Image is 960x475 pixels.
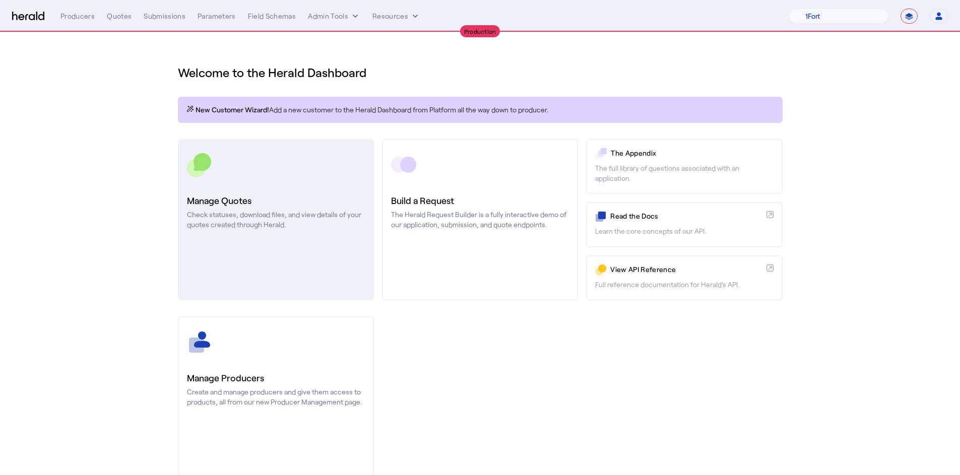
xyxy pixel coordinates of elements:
h3: Build a Request [391,193,569,208]
p: View API Reference [610,264,762,275]
p: The Appendix [611,148,773,158]
a: Read the DocsLearn the core concepts of our API. [586,202,782,247]
p: Check statuses, download files, and view details of your quotes created through Herald. [187,210,365,230]
a: The AppendixThe full library of questions associated with an application. [586,139,782,194]
button: internal dropdown menu [308,11,360,21]
div: Producers [60,11,95,21]
p: Add a new customer to the Herald Dashboard from Platform all the way down to producer. [186,105,775,115]
h1: Welcome to the Herald Dashboard [178,64,783,81]
h3: Manage Quotes [187,193,365,208]
div: Production [460,25,500,37]
a: View API ReferenceFull reference documentation for Herald's API. [586,255,782,300]
p: The full library of questions associated with an application. [595,163,773,183]
div: Quotes [107,11,132,21]
h3: Manage Producers [187,371,365,385]
p: Full reference documentation for Herald's API. [595,280,773,290]
p: Create and manage producers and give them access to products, all from our new Producer Managemen... [187,387,365,407]
div: Submissions [144,11,185,21]
a: Build a RequestThe Herald Request Builder is a fully interactive demo of our application, submiss... [382,139,578,300]
div: Parameters [198,11,236,21]
img: Herald Logo [12,12,44,21]
p: The Herald Request Builder is a fully interactive demo of our application, submission, and quote ... [391,210,569,230]
button: Resources dropdown menu [372,11,420,21]
p: Read the Docs [610,211,762,221]
a: Manage QuotesCheck statuses, download files, and view details of your quotes created through Herald. [178,139,374,300]
p: Learn the core concepts of our API. [595,226,773,236]
span: New Customer Wizard! [196,105,269,115]
div: Field Schemas [248,11,296,21]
